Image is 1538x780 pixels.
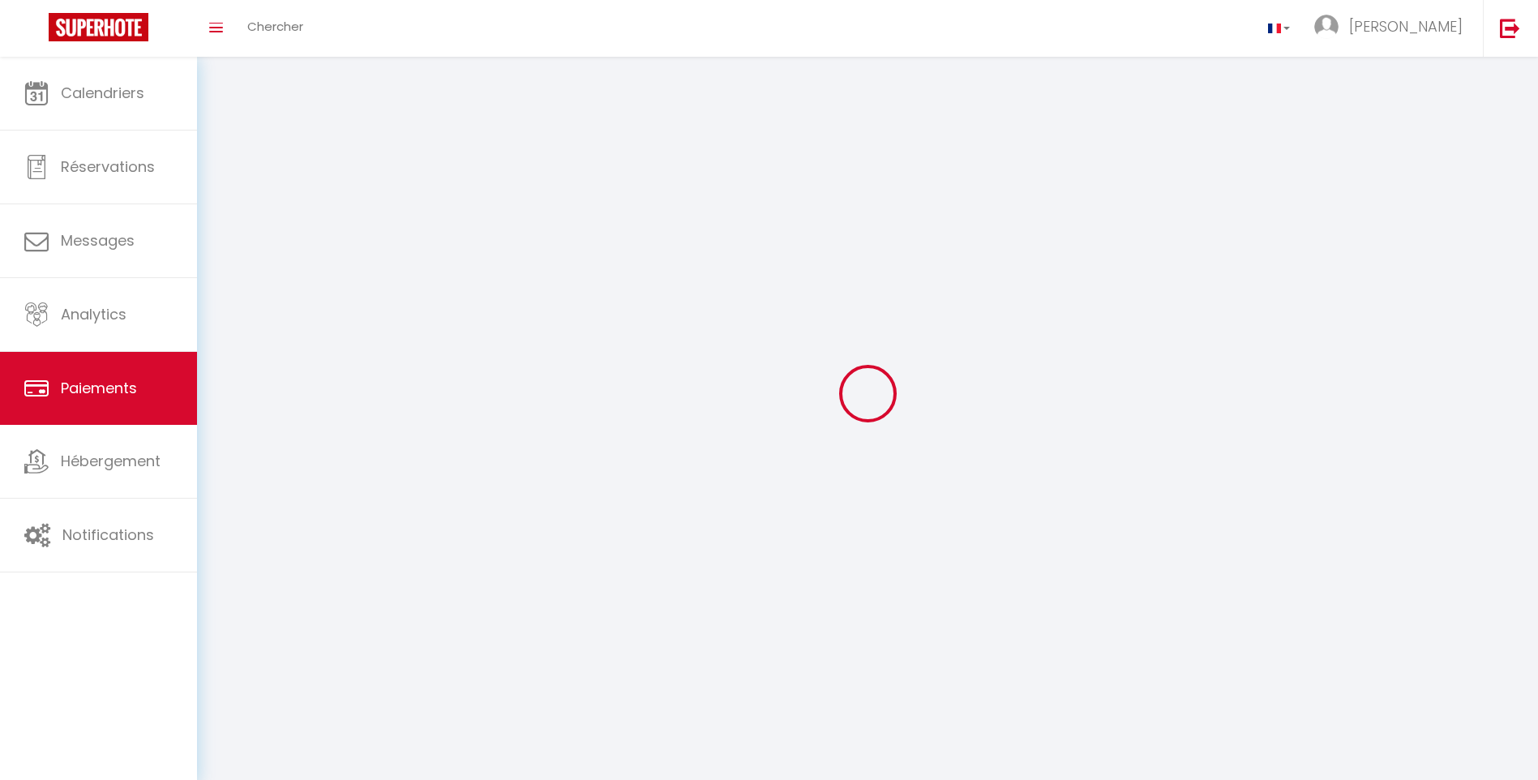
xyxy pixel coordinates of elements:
img: logout [1500,18,1520,38]
button: Ouvrir le widget de chat LiveChat [13,6,62,55]
span: Hébergement [61,451,161,471]
span: Paiements [61,378,137,398]
img: Super Booking [49,13,148,41]
span: Chercher [247,18,303,35]
img: ... [1314,15,1339,39]
span: Calendriers [61,83,144,103]
span: Réservations [61,156,155,177]
span: Notifications [62,525,154,545]
span: Messages [61,230,135,251]
span: [PERSON_NAME] [1349,16,1463,36]
span: Analytics [61,304,126,324]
